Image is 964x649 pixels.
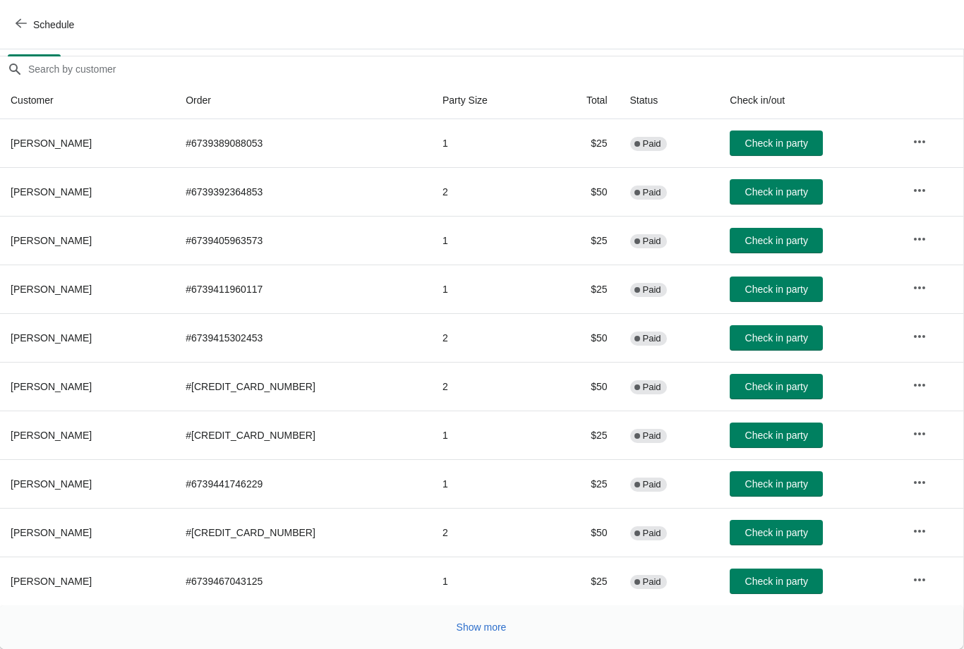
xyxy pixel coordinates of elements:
[745,576,808,587] span: Check in party
[174,167,431,216] td: # 6739392364853
[546,167,619,216] td: $50
[174,119,431,167] td: # 6739389088053
[643,236,661,247] span: Paid
[28,56,963,82] input: Search by customer
[643,138,661,150] span: Paid
[431,362,546,411] td: 2
[431,411,546,459] td: 1
[431,265,546,313] td: 1
[730,325,823,351] button: Check in party
[546,265,619,313] td: $25
[174,508,431,557] td: # [CREDIT_CARD_NUMBER]
[11,138,92,149] span: [PERSON_NAME]
[546,411,619,459] td: $25
[546,119,619,167] td: $25
[11,186,92,198] span: [PERSON_NAME]
[11,332,92,344] span: [PERSON_NAME]
[11,527,92,538] span: [PERSON_NAME]
[174,265,431,313] td: # 6739411960117
[730,374,823,399] button: Check in party
[546,362,619,411] td: $50
[7,12,85,37] button: Schedule
[546,557,619,605] td: $25
[643,284,661,296] span: Paid
[643,382,661,393] span: Paid
[174,411,431,459] td: # [CREDIT_CARD_NUMBER]
[730,471,823,497] button: Check in party
[174,557,431,605] td: # 6739467043125
[745,284,808,295] span: Check in party
[431,216,546,265] td: 1
[431,459,546,508] td: 1
[431,119,546,167] td: 1
[11,284,92,295] span: [PERSON_NAME]
[643,528,661,539] span: Paid
[619,82,719,119] th: Status
[457,621,507,633] span: Show more
[745,235,808,246] span: Check in party
[174,459,431,508] td: # 6739441746229
[546,216,619,265] td: $25
[431,557,546,605] td: 1
[643,576,661,588] span: Paid
[11,430,92,441] span: [PERSON_NAME]
[546,82,619,119] th: Total
[745,381,808,392] span: Check in party
[730,228,823,253] button: Check in party
[730,520,823,545] button: Check in party
[451,614,512,640] button: Show more
[730,423,823,448] button: Check in party
[745,430,808,441] span: Check in party
[174,216,431,265] td: # 6739405963573
[546,313,619,362] td: $50
[546,508,619,557] td: $50
[643,333,661,344] span: Paid
[730,277,823,302] button: Check in party
[745,186,808,198] span: Check in party
[546,459,619,508] td: $25
[643,187,661,198] span: Paid
[730,569,823,594] button: Check in party
[718,82,901,119] th: Check in/out
[174,82,431,119] th: Order
[431,167,546,216] td: 2
[643,479,661,490] span: Paid
[11,235,92,246] span: [PERSON_NAME]
[745,138,808,149] span: Check in party
[11,576,92,587] span: [PERSON_NAME]
[643,430,661,442] span: Paid
[745,527,808,538] span: Check in party
[431,508,546,557] td: 2
[431,82,546,119] th: Party Size
[730,131,823,156] button: Check in party
[431,313,546,362] td: 2
[174,313,431,362] td: # 6739415302453
[730,179,823,205] button: Check in party
[745,332,808,344] span: Check in party
[174,362,431,411] td: # [CREDIT_CARD_NUMBER]
[11,478,92,490] span: [PERSON_NAME]
[11,381,92,392] span: [PERSON_NAME]
[33,19,74,30] span: Schedule
[745,478,808,490] span: Check in party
